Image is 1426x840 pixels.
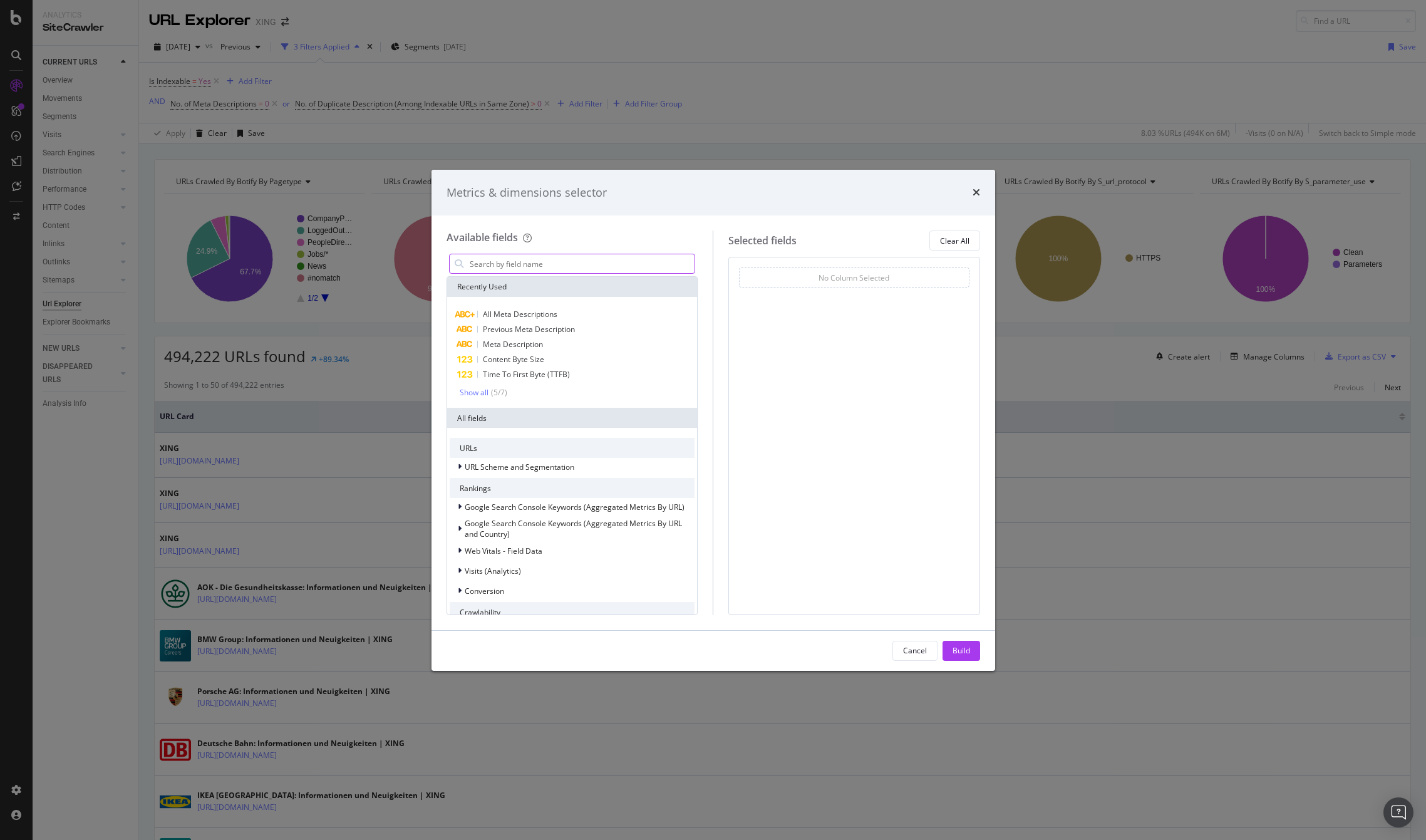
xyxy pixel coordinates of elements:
div: Cancel [903,645,927,656]
div: Selected fields [728,234,797,248]
span: Visits (Analytics) [465,566,521,576]
div: Available fields [447,231,518,244]
span: Previous Meta Description [483,324,575,334]
span: Meta Description [483,339,543,350]
div: All fields [447,408,698,428]
div: Metrics & dimensions selector [447,185,607,201]
span: Google Search Console Keywords (Aggregated Metrics By URL) [465,502,685,512]
div: Open Intercom Messenger [1383,797,1413,827]
div: Clear All [940,236,969,246]
div: times [973,185,980,201]
span: Web Vitals - Field Data [465,546,542,556]
div: Crawlability [450,602,695,622]
div: Build [953,645,970,656]
div: ( 5 / 7 ) [488,387,507,398]
button: Cancel [892,641,938,661]
span: URL Scheme and Segmentation [465,462,574,472]
span: All Meta Descriptions [483,309,557,319]
div: URLs [450,438,695,458]
input: Search by field name [468,254,695,273]
span: Google Search Console Keywords (Aggregated Metrics By URL and Country) [465,518,682,539]
div: Rankings [450,478,695,498]
button: Clear All [929,231,980,251]
span: Conversion [465,586,504,596]
div: modal [431,170,995,671]
div: Show all [460,388,488,397]
span: Content Byte Size [483,354,544,365]
div: Recently Used [447,277,698,297]
span: Time To First Byte (TTFB) [483,369,570,380]
button: Build [943,641,980,661]
div: No Column Selected [819,272,889,283]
